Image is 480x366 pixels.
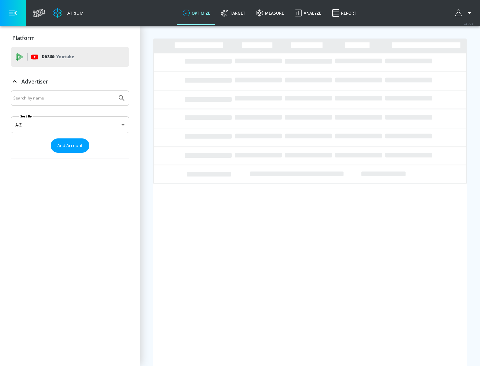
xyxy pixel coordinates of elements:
input: Search by name [13,94,114,102]
div: DV360: Youtube [11,47,129,67]
a: Analyze [289,1,327,25]
p: Advertiser [21,78,48,85]
a: optimize [177,1,216,25]
label: Sort By [19,114,33,118]
p: Platform [12,34,35,42]
div: Advertiser [11,72,129,91]
div: Platform [11,29,129,47]
a: Report [327,1,362,25]
a: Target [216,1,251,25]
a: Atrium [53,8,84,18]
nav: list of Advertiser [11,153,129,158]
p: DV360: [42,53,74,61]
button: Add Account [51,138,89,153]
div: Atrium [65,10,84,16]
span: v 4.25.4 [464,22,473,26]
span: Add Account [57,142,83,149]
div: A-Z [11,116,129,133]
p: Youtube [56,53,74,60]
div: Advertiser [11,91,129,158]
a: measure [251,1,289,25]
